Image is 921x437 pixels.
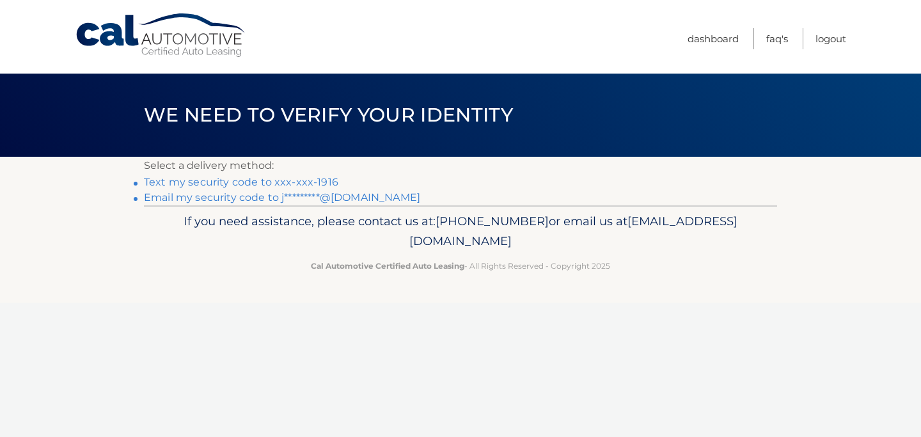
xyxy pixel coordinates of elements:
[75,13,248,58] a: Cal Automotive
[436,214,549,228] span: [PHONE_NUMBER]
[144,176,338,188] a: Text my security code to xxx-xxx-1916
[152,211,769,252] p: If you need assistance, please contact us at: or email us at
[766,28,788,49] a: FAQ's
[144,157,777,175] p: Select a delivery method:
[144,191,420,203] a: Email my security code to j*********@[DOMAIN_NAME]
[144,103,513,127] span: We need to verify your identity
[688,28,739,49] a: Dashboard
[815,28,846,49] a: Logout
[311,261,464,271] strong: Cal Automotive Certified Auto Leasing
[152,259,769,273] p: - All Rights Reserved - Copyright 2025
